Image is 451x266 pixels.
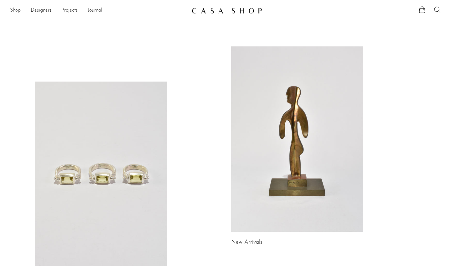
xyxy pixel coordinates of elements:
[61,7,78,15] a: Projects
[231,240,262,245] a: New Arrivals
[31,7,51,15] a: Designers
[10,5,187,16] nav: Desktop navigation
[88,7,102,15] a: Journal
[10,7,21,15] a: Shop
[10,5,187,16] ul: NEW HEADER MENU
